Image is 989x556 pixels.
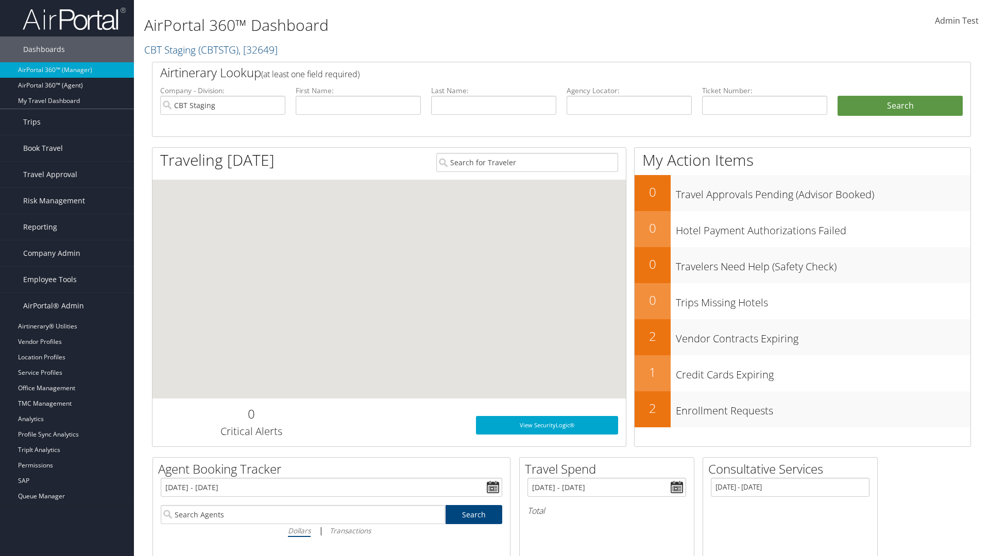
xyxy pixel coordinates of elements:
[160,405,342,423] h2: 0
[23,267,77,292] span: Employee Tools
[676,290,970,310] h3: Trips Missing Hotels
[635,247,970,283] a: 0Travelers Need Help (Safety Check)
[567,85,692,96] label: Agency Locator:
[238,43,278,57] span: , [ 32649 ]
[635,319,970,355] a: 2Vendor Contracts Expiring
[161,524,502,537] div: |
[23,7,126,31] img: airportal-logo.png
[635,283,970,319] a: 0Trips Missing Hotels
[158,460,510,478] h2: Agent Booking Tracker
[431,85,556,96] label: Last Name:
[935,15,979,26] span: Admin Test
[23,135,63,161] span: Book Travel
[296,85,421,96] label: First Name:
[527,505,686,516] h6: Total
[635,183,671,201] h2: 0
[702,85,827,96] label: Ticket Number:
[676,254,970,274] h3: Travelers Need Help (Safety Check)
[676,218,970,238] h3: Hotel Payment Authorizations Failed
[160,85,285,96] label: Company - Division:
[935,5,979,37] a: Admin Test
[635,363,671,381] h2: 1
[23,188,85,214] span: Risk Management
[635,211,970,247] a: 0Hotel Payment Authorizations Failed
[23,162,77,187] span: Travel Approval
[23,109,41,135] span: Trips
[198,43,238,57] span: ( CBTSTG )
[635,355,970,391] a: 1Credit Cards Expiring
[708,460,877,478] h2: Consultative Services
[635,175,970,211] a: 0Travel Approvals Pending (Advisor Booked)
[160,64,895,81] h2: Airtinerary Lookup
[635,399,671,417] h2: 2
[330,526,371,535] i: Transactions
[288,526,311,535] i: Dollars
[635,391,970,427] a: 2Enrollment Requests
[446,505,503,524] a: Search
[23,293,84,319] span: AirPortal® Admin
[635,219,671,237] h2: 0
[676,362,970,382] h3: Credit Cards Expiring
[23,214,57,240] span: Reporting
[160,424,342,439] h3: Critical Alerts
[476,416,618,435] a: View SecurityLogic®
[144,43,278,57] a: CBT Staging
[261,68,360,80] span: (at least one field required)
[161,505,445,524] input: Search Agents
[525,460,694,478] h2: Travel Spend
[23,240,80,266] span: Company Admin
[676,182,970,202] h3: Travel Approvals Pending (Advisor Booked)
[838,96,963,116] button: Search
[635,255,671,273] h2: 0
[676,326,970,346] h3: Vendor Contracts Expiring
[23,37,65,62] span: Dashboards
[635,291,671,309] h2: 0
[676,398,970,418] h3: Enrollment Requests
[635,149,970,171] h1: My Action Items
[144,14,701,36] h1: AirPortal 360™ Dashboard
[436,153,618,172] input: Search for Traveler
[160,149,275,171] h1: Traveling [DATE]
[635,327,671,345] h2: 2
